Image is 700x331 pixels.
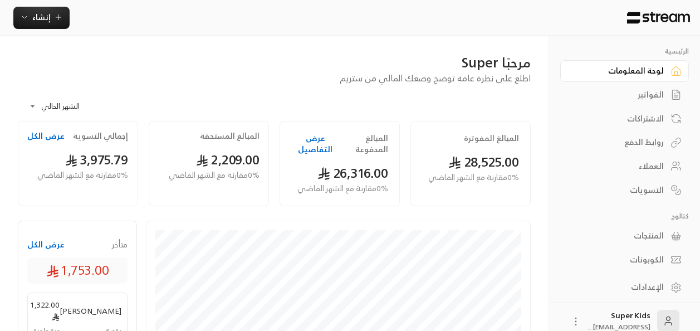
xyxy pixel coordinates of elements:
[428,172,519,183] span: 0 % مقارنة مع الشهر الماضي
[560,108,689,129] a: الاشتراكات
[626,12,691,24] img: Logo
[560,276,689,298] a: الإعدادات
[340,70,531,86] span: اطلع على نظرة عامة توضح وضعك المالي من ستريم
[112,239,128,250] span: متأخر
[574,113,664,124] div: الاشتراكات
[60,305,121,317] span: [PERSON_NAME]
[560,84,689,106] a: الفواتير
[574,230,664,241] div: المنتجات
[27,239,65,250] button: عرض الكل
[560,60,689,82] a: لوحة المعلومات
[13,7,70,29] button: إنشاء
[560,47,689,56] p: الرئيسية
[560,225,689,247] a: المنتجات
[169,169,260,181] span: 0 % مقارنة مع الشهر الماضي
[560,132,689,153] a: روابط الدفع
[291,133,339,155] button: عرض التفاصيل
[560,179,689,201] a: التسويات
[31,299,60,322] span: 1,322.00
[574,254,664,265] div: الكوبونات
[317,162,388,184] span: 26,316.00
[464,133,519,144] h2: المبالغ المفوترة
[574,281,664,293] div: الإعدادات
[574,89,664,100] div: الفواتير
[297,183,388,194] span: 0 % مقارنة مع الشهر الماضي
[46,261,109,280] span: 1,753.00
[73,130,128,142] h2: إجمالي التسوية
[27,130,65,142] button: عرض الكل
[574,160,664,172] div: العملاء
[560,212,689,221] p: كتالوج
[339,133,388,155] h2: المبالغ المدفوعة
[574,137,664,148] div: روابط الدفع
[65,148,129,171] span: 3,975.79
[560,249,689,271] a: الكوبونات
[560,155,689,177] a: العملاء
[574,65,664,76] div: لوحة المعلومات
[32,10,51,24] span: إنشاء
[23,92,107,121] div: الشهر الحالي
[448,150,519,173] span: 28,525.00
[574,184,664,196] div: التسويات
[18,53,531,71] div: مرحبًا Super
[196,148,260,171] span: 2,209.00
[37,169,128,181] span: 0 % مقارنة مع الشهر الماضي
[200,130,260,142] h2: المبالغ المستحقة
